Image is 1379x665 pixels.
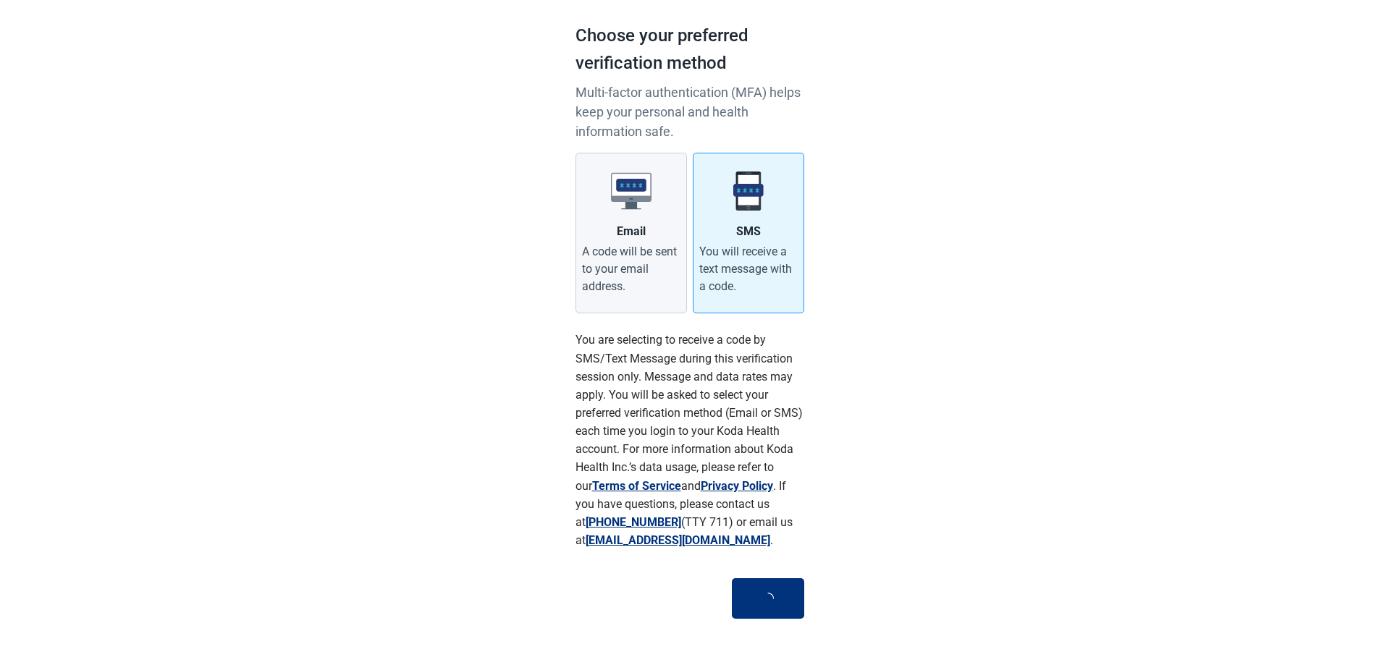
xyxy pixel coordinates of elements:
div: SMS [736,223,761,240]
h1: Choose your preferred verification method [575,22,804,82]
div: Email [617,223,646,240]
p: Multi-factor authentication (MFA) helps keep your personal and health information safe. [575,82,804,141]
span: loading [762,592,775,605]
a: [PHONE_NUMBER] [586,515,681,529]
p: You are selecting to receive a code by SMS/Text Message during this verification session only. Me... [575,331,804,549]
a: Terms of Service [592,479,681,493]
a: Privacy Policy [701,479,773,493]
div: You will receive a text message with a code. [699,243,798,295]
div: A code will be sent to your email address. [582,243,680,295]
a: [EMAIL_ADDRESS][DOMAIN_NAME] [586,533,770,547]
